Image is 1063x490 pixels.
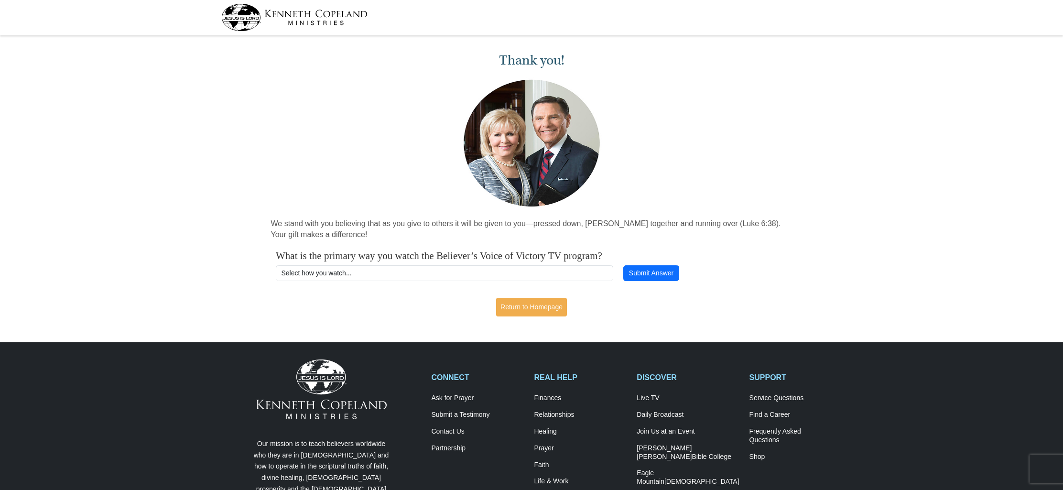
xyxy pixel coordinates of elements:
[637,411,739,419] a: Daily Broadcast
[276,250,787,262] h4: What is the primary way you watch the Believer’s Voice of Victory TV program?
[692,453,731,460] span: Bible College
[749,373,842,382] h2: SUPPORT
[637,469,739,486] a: Eagle Mountain[DEMOGRAPHIC_DATA]
[637,373,739,382] h2: DISCOVER
[664,478,739,485] span: [DEMOGRAPHIC_DATA]
[623,265,679,282] button: Submit Answer
[749,411,842,419] a: Find a Career
[496,298,567,316] a: Return to Homepage
[432,373,524,382] h2: CONNECT
[221,4,368,31] img: kcm-header-logo.svg
[432,427,524,436] a: Contact Us
[271,53,792,68] h1: Thank you!
[637,394,739,403] a: Live TV
[637,444,739,461] a: [PERSON_NAME] [PERSON_NAME]Bible College
[461,77,602,209] img: Kenneth and Gloria
[271,218,792,240] p: We stand with you believing that as you give to others it will be given to you—pressed down, [PER...
[534,477,627,486] a: Life & Work
[749,453,842,461] a: Shop
[749,427,842,445] a: Frequently AskedQuestions
[432,444,524,453] a: Partnership
[534,444,627,453] a: Prayer
[432,394,524,403] a: Ask for Prayer
[749,394,842,403] a: Service Questions
[534,461,627,469] a: Faith
[534,394,627,403] a: Finances
[256,359,387,419] img: Kenneth Copeland Ministries
[534,427,627,436] a: Healing
[534,411,627,419] a: Relationships
[534,373,627,382] h2: REAL HELP
[637,427,739,436] a: Join Us at an Event
[432,411,524,419] a: Submit a Testimony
